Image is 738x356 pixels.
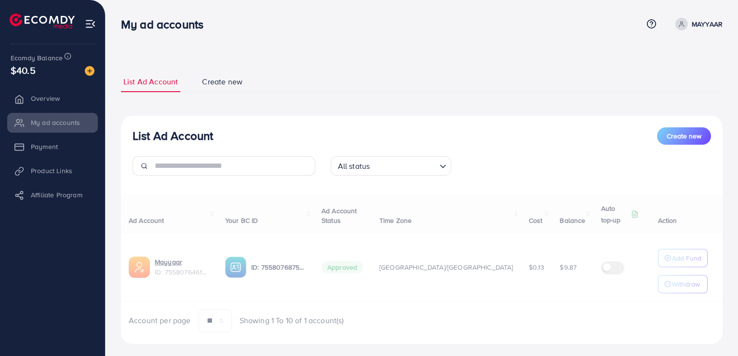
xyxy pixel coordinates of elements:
[10,14,75,28] img: logo
[11,63,36,77] span: $40.5
[657,127,711,145] button: Create new
[85,66,94,76] img: image
[692,18,723,30] p: MAYYAAR
[123,76,178,87] span: List Ad Account
[202,76,242,87] span: Create new
[336,159,372,173] span: All status
[671,18,723,30] a: MAYYAAR
[133,129,213,143] h3: List Ad Account
[667,131,701,141] span: Create new
[373,157,435,173] input: Search for option
[85,18,96,29] img: menu
[331,156,451,176] div: Search for option
[11,53,63,63] span: Ecomdy Balance
[121,17,211,31] h3: My ad accounts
